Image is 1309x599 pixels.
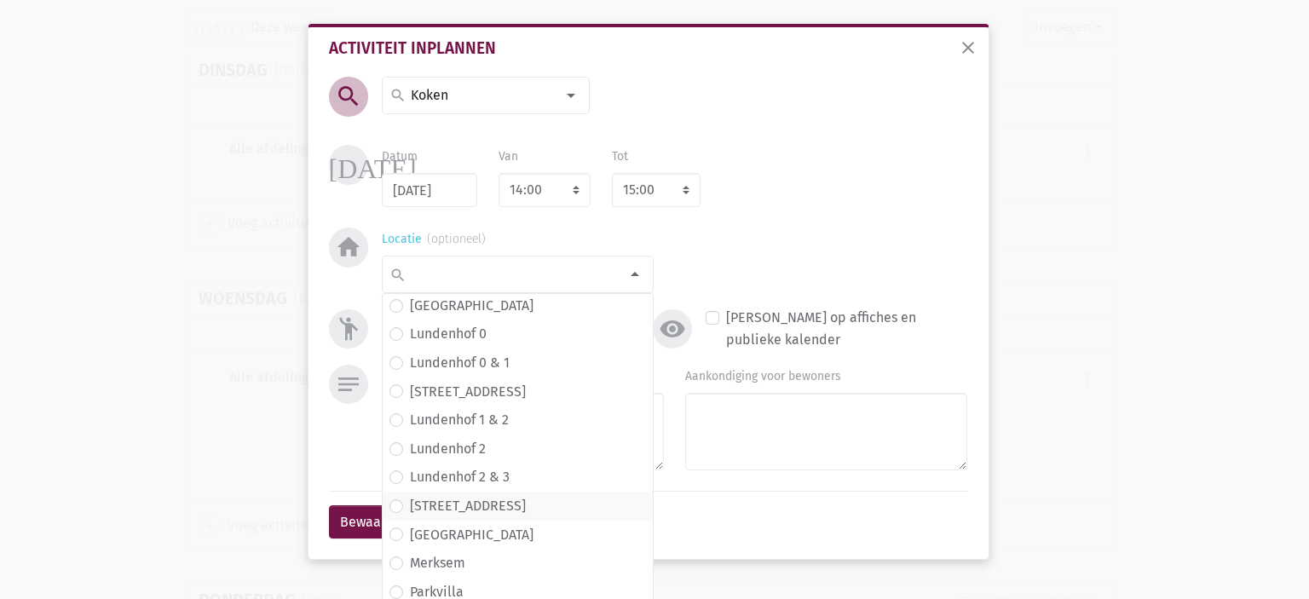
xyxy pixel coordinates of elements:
[410,323,487,345] label: Lundenhof 0
[410,524,533,546] label: [GEOGRAPHIC_DATA]
[410,352,510,374] label: Lundenhof 0 & 1
[958,37,978,58] span: close
[951,31,985,68] button: sluiten
[335,83,362,110] i: search
[685,367,841,386] label: Aankondiging voor bewoners
[410,381,526,403] label: [STREET_ADDRESS]
[726,307,967,350] label: [PERSON_NAME] op affiches en publieke kalender
[335,233,362,261] i: home
[410,295,533,317] label: [GEOGRAPHIC_DATA]
[410,438,486,460] label: Lundenhof 2
[499,147,518,166] label: Van
[335,371,362,398] i: notes
[410,409,509,431] label: Lundenhof 1 & 2
[329,41,968,56] div: Activiteit inplannen
[408,84,556,107] input: Koken
[659,315,686,343] i: visibility
[382,230,486,249] label: Locatie
[410,495,526,517] label: [STREET_ADDRESS]
[329,505,397,539] button: Bewaar
[329,151,417,178] i: [DATE]
[410,466,510,488] label: Lundenhof 2 & 3
[382,147,418,166] label: Datum
[612,147,628,166] label: Tot
[410,552,465,574] label: Merksem
[335,315,362,343] i: emoji_people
